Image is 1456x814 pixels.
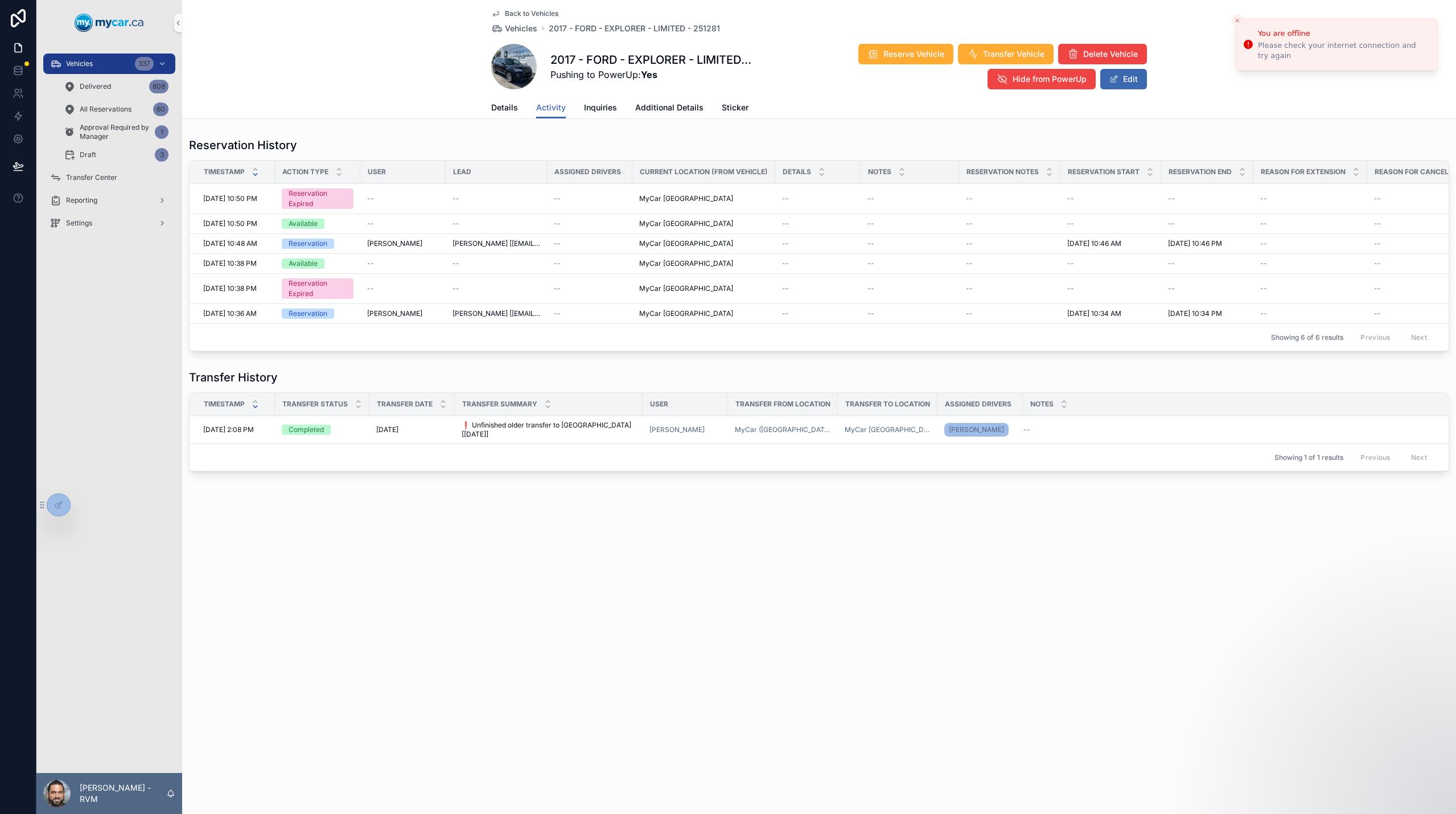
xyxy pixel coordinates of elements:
[368,167,386,176] span: User
[1168,194,1175,203] span: --
[554,309,561,318] span: --
[80,82,111,91] span: Delivered
[36,46,182,248] div: scrollable content
[1260,194,1267,203] span: --
[966,259,973,268] span: --
[782,309,789,318] span: --
[639,259,733,268] span: MyCar [GEOGRAPHIC_DATA]
[949,425,1004,434] span: [PERSON_NAME]
[1013,73,1087,85] span: Hide from PowerUp
[641,69,657,80] strong: Yes
[203,194,257,203] span: [DATE] 10:50 PM
[966,194,973,203] span: --
[722,102,748,113] span: Sticker
[203,239,257,248] span: [DATE] 10:48 AM
[43,167,175,188] a: Transfer Center
[376,425,398,434] span: [DATE]
[1258,28,1428,39] div: You are offline
[1067,194,1074,203] span: --
[80,123,150,141] span: Approval Required by Manager
[1067,239,1121,248] span: [DATE] 10:46 AM
[367,259,374,268] span: --
[66,173,117,182] span: Transfer Center
[282,167,328,176] span: Action Type
[549,23,720,34] a: 2017 - FORD - EXPLORER - LIMITED - 251281
[453,167,471,176] span: Lead
[453,259,459,268] span: --
[584,102,617,113] span: Inquiries
[453,194,459,203] span: --
[453,219,459,228] span: --
[782,284,789,293] span: --
[554,284,561,293] span: --
[462,421,636,439] span: ❗ Unfinished older transfer to [GEOGRAPHIC_DATA] [[DATE]]
[203,284,257,293] span: [DATE] 10:38 PM
[57,99,175,120] a: All Reservations60
[944,423,1009,437] a: [PERSON_NAME]
[735,400,830,409] span: Transfer From Location
[1232,15,1243,26] button: Close toast
[1023,425,1030,434] span: --
[505,9,558,18] span: Back to Vehicles
[554,194,561,203] span: --
[453,309,540,318] span: [PERSON_NAME] [[EMAIL_ADDRESS][DOMAIN_NAME]]
[1260,309,1267,318] span: --
[66,219,92,228] span: Settings
[966,239,973,248] span: --
[783,167,811,176] span: Details
[204,167,245,176] span: Timestamp
[203,425,254,434] span: [DATE] 2:08 PM
[883,48,944,60] span: Reserve Vehicle
[491,97,518,120] a: Details
[639,239,733,248] span: MyCar [GEOGRAPHIC_DATA]
[554,219,561,228] span: --
[536,102,566,113] span: Activity
[289,219,318,229] div: Available
[203,219,257,228] span: [DATE] 10:50 PM
[80,105,131,114] span: All Reservations
[554,167,621,176] span: Assigned Drivers
[867,259,874,268] span: --
[735,425,831,434] a: MyCar ([GEOGRAPHIC_DATA])
[1274,453,1343,462] span: Showing 1 of 1 results
[367,309,422,318] span: [PERSON_NAME]
[867,309,874,318] span: --
[203,309,257,318] span: [DATE] 10:36 AM
[367,239,422,248] span: [PERSON_NAME]
[1260,259,1267,268] span: --
[1374,219,1381,228] span: --
[649,425,705,434] a: [PERSON_NAME]
[453,284,459,293] span: --
[867,284,874,293] span: --
[639,219,733,228] span: MyCar [GEOGRAPHIC_DATA]
[845,400,930,409] span: Transfer To Location
[1067,284,1074,293] span: --
[1168,239,1222,248] span: [DATE] 10:46 PM
[945,400,1011,409] span: Assigned Drivers
[153,102,168,116] div: 60
[1068,167,1140,176] span: Reservation Start
[1374,194,1381,203] span: --
[1168,284,1175,293] span: --
[505,23,537,34] span: Vehicles
[1083,48,1138,60] span: Delete Vehicle
[289,309,327,319] div: Reservation
[782,259,789,268] span: --
[867,239,874,248] span: --
[958,44,1054,64] button: Transfer Vehicle
[1374,239,1381,248] span: --
[983,48,1044,60] span: Transfer Vehicle
[554,259,561,268] span: --
[1260,239,1267,248] span: --
[966,167,1039,176] span: Reservation Notes
[289,278,347,299] div: Reservation Expired
[1058,44,1147,64] button: Delete Vehicle
[57,145,175,165] a: Draft3
[867,219,874,228] span: --
[1258,40,1428,61] div: Please check your internet connection and try again
[57,76,175,97] a: Delivered808
[1067,309,1121,318] span: [DATE] 10:34 AM
[189,369,278,385] h1: Transfer History
[367,219,374,228] span: --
